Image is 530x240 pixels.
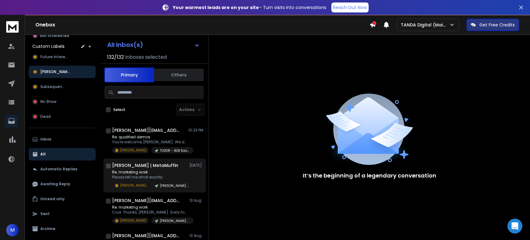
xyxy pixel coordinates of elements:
[188,128,203,133] p: 01:23 PM
[112,210,187,215] p: Cool. Thanks, [PERSON_NAME]. Sorry for the
[154,68,204,82] button: Others
[40,54,69,59] span: Future Interest
[479,22,515,28] p: Get Free Credits
[40,152,46,157] p: All
[29,110,96,123] button: Dead
[6,224,19,236] button: M
[29,163,96,175] button: Automatic Replies
[29,95,96,108] button: No Show
[29,178,96,190] button: Awaiting Reply
[303,171,436,180] p: It’s the beginning of a legendary conversation
[189,198,203,203] p: 13 Aug
[160,219,190,223] p: [PERSON_NAME] - [Marketing] – [GEOGRAPHIC_DATA] – 11-200
[466,19,519,31] button: Get Free Credits
[40,211,50,216] p: Sent
[112,140,187,145] p: You're welcome, [PERSON_NAME]. We don't have
[40,182,70,187] p: Awaiting Reply
[29,30,96,42] button: Not Interested
[40,196,65,201] p: Unread only
[112,135,187,140] p: Re: qualified demos
[125,53,167,61] h3: Inboxes selected
[104,67,154,82] button: Primary
[113,107,125,112] label: Select
[40,226,55,231] p: Archive
[29,51,96,63] button: Future Interest
[6,21,19,33] img: logo
[40,167,77,172] p: Automatic Replies
[401,22,449,28] p: TANDA Digital (Main)
[107,53,124,61] span: 132 / 132
[120,148,146,153] p: [PERSON_NAME]
[112,175,187,180] p: Please tell me what exactly
[107,42,143,48] h1: All Inbox(s)
[160,148,190,153] p: TUDOR - B2B SaaS | EU
[102,39,205,51] button: All Inbox(s)
[112,162,178,168] h1: [PERSON_NAME] | MetaMuffin
[331,2,369,12] a: Reach Out Now
[29,223,96,235] button: Archive
[507,219,522,233] div: Open Intercom Messenger
[35,21,369,29] h1: Onebox
[40,69,71,74] span: [PERSON_NAME]
[112,127,180,133] h1: [PERSON_NAME][EMAIL_ADDRESS][DOMAIN_NAME]
[173,4,326,11] p: – Turn visits into conversations
[32,43,65,49] h3: Custom Labels
[40,137,51,142] p: Inbox
[29,193,96,205] button: Unread only
[40,99,57,104] span: No Show
[40,84,67,89] span: Subsequence
[40,33,69,38] p: Not Interested
[189,163,203,168] p: [DATE]
[120,218,146,223] p: [PERSON_NAME]
[29,66,96,78] button: [PERSON_NAME]
[29,81,96,93] button: Subsequence
[29,133,96,145] button: Inbox
[173,4,259,11] strong: Your warmest leads are on your site
[189,233,203,238] p: 12 Aug
[29,208,96,220] button: Sent
[112,233,180,239] h1: [PERSON_NAME][EMAIL_ADDRESS][DOMAIN_NAME]
[40,114,51,119] span: Dead
[160,183,190,188] p: [PERSON_NAME] – [Marketing] – [GEOGRAPHIC_DATA] – 1-10
[112,170,187,175] p: Re: marketing work
[29,148,96,160] button: All
[120,183,146,188] p: [PERSON_NAME]
[333,4,367,11] p: Reach Out Now
[112,205,187,210] p: Re: marketing work
[112,197,180,204] h1: [PERSON_NAME][EMAIL_ADDRESS][DOMAIN_NAME]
